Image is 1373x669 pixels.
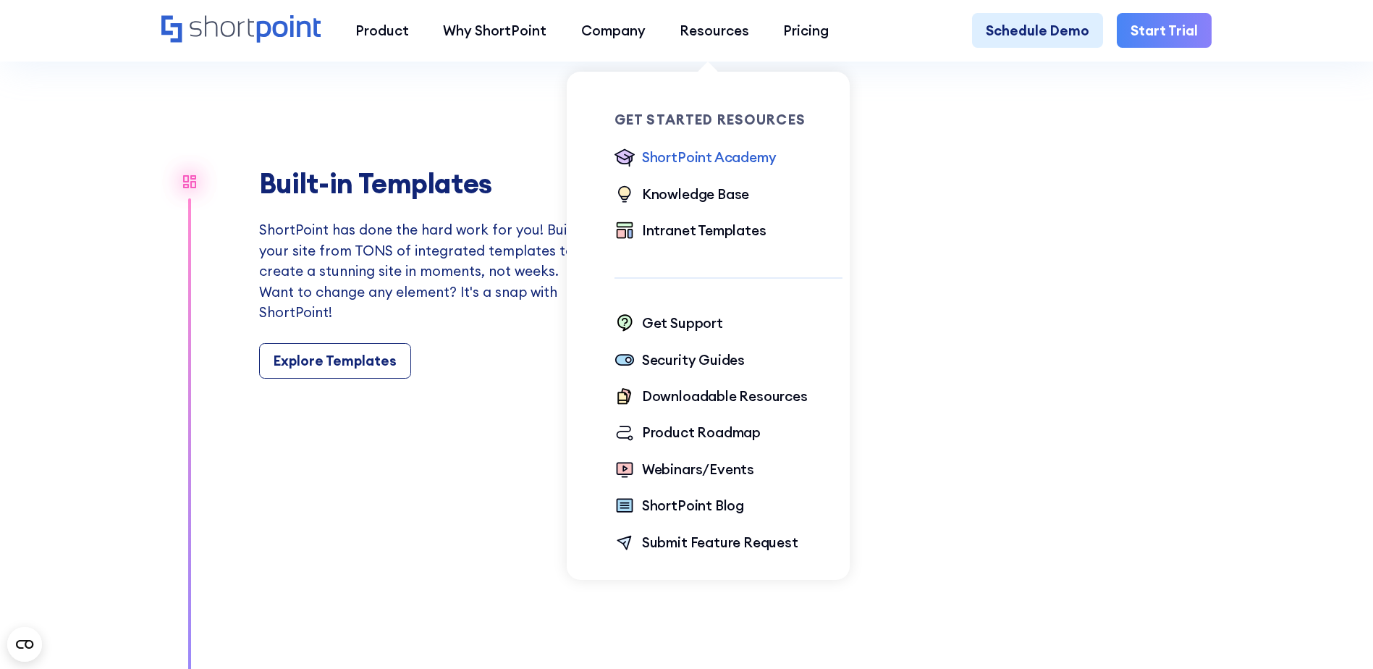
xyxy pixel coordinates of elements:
a: Home [161,15,321,45]
a: Schedule Demo [972,13,1103,47]
a: Product Roadmap [614,422,761,445]
a: Intranet Templates [614,220,766,243]
div: Resources [680,20,749,41]
div: Product Roadmap [642,422,761,442]
button: Open CMP widget [7,627,42,662]
p: ShortPoint has done the hard work for you! Build your site from TONS of integrated templates to c... [259,219,582,322]
div: Explore Templates [274,350,397,371]
div: ShortPoint Academy [642,147,777,167]
a: Pricing [766,13,846,47]
div: Intranet Templates [642,220,766,240]
div: Company [581,20,646,41]
div: Submit Feature Request [642,532,798,552]
div: Downloadable Resources [642,386,808,406]
a: Product [338,13,426,47]
div: Pricing [783,20,829,41]
a: Downloadable Resources [614,386,808,408]
div: Product [355,20,409,41]
div: Webinars/Events [642,459,754,479]
a: Knowledge Base [614,184,749,206]
a: Submit Feature Request [614,532,798,555]
div: Get Support [642,313,723,333]
a: Why ShortPoint [426,13,564,47]
div: Why ShortPoint [443,20,546,41]
a: Security Guides [614,350,745,372]
a: Get Support [614,313,723,335]
div: Knowledge Base [642,184,749,204]
a: ShortPoint Blog [614,495,744,518]
div: Get Started Resources [614,113,842,127]
a: Explore Templates [259,343,411,379]
a: ShortPoint Academy [614,147,777,169]
div: ShortPoint Blog [642,495,744,516]
a: Webinars/Events [614,459,754,481]
iframe: Chat Widget [1301,599,1373,669]
a: Start Trial [1117,13,1212,47]
a: Resources [662,13,766,47]
h2: Built-in Templates [259,167,582,199]
div: Security Guides [642,350,745,370]
video: Your browser does not support the video tag. [628,33,1212,513]
a: Company [564,13,662,47]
